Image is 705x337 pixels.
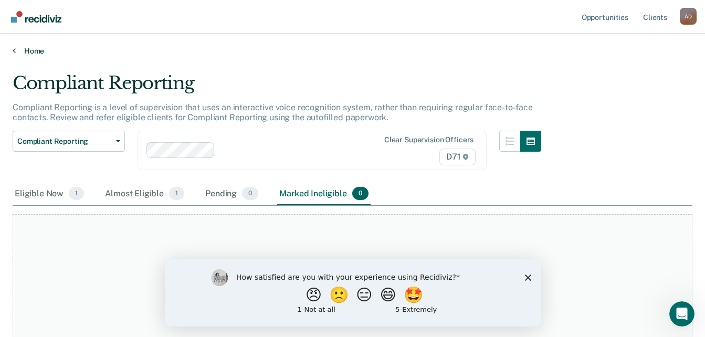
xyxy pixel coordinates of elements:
div: Almost Eligible1 [103,183,186,206]
div: Compliant Reporting [13,72,541,102]
span: D71 [439,149,476,165]
span: 0 [352,187,369,201]
span: 0 [242,187,258,201]
span: 1 [69,187,84,201]
button: Compliant Reporting [13,131,125,152]
span: Compliant Reporting [17,137,112,146]
p: Compliant Reporting is a level of supervision that uses an interactive voice recognition system, ... [13,102,533,122]
a: Home [13,46,692,56]
iframe: Intercom live chat [669,301,695,327]
div: Clear supervision officers [384,135,473,144]
img: Recidiviz [11,11,61,23]
div: Marked Ineligible0 [277,183,371,206]
div: Eligible Now1 [13,183,86,206]
iframe: Survey by Kim from Recidiviz [165,259,541,327]
button: Profile dropdown button [680,8,697,25]
div: A D [680,8,697,25]
span: 1 [169,187,184,201]
div: Pending0 [203,183,260,206]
